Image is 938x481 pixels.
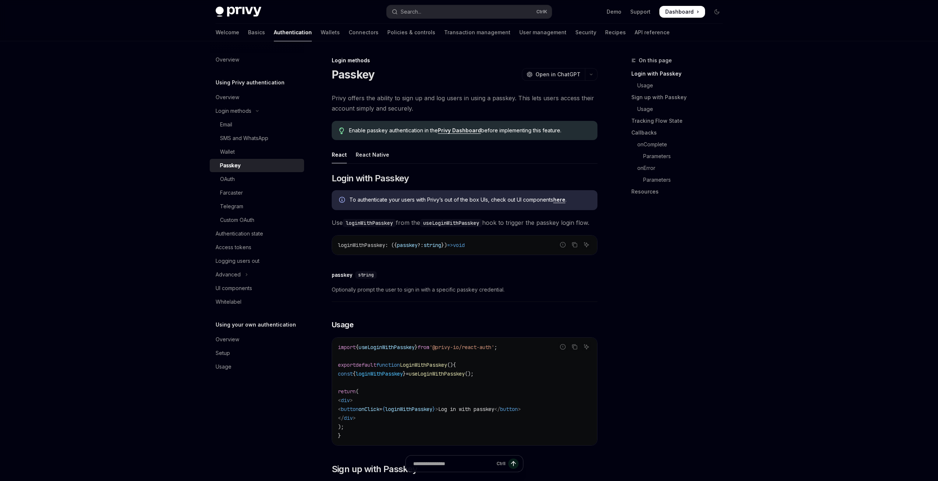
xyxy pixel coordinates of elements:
div: Email [220,120,232,129]
span: Enable passkey authentication in the before implementing this feature. [349,127,590,134]
button: Report incorrect code [558,342,568,352]
span: ); [338,424,344,430]
span: string [358,272,374,278]
button: Ask AI [582,342,591,352]
button: Toggle dark mode [711,6,723,18]
div: Usage [216,362,231,371]
span: '@privy-io/react-auth' [429,344,494,351]
span: } [338,432,341,439]
a: Sign up with Passkey [631,91,729,103]
div: Farcaster [220,188,243,197]
div: Access tokens [216,243,251,252]
button: Open in ChatGPT [522,68,585,81]
a: Farcaster [210,186,304,199]
span: Optionally prompt the user to sign in with a specific passkey credential. [332,285,597,294]
span: ; [494,344,497,351]
div: Advanced [216,270,241,279]
a: OAuth [210,172,304,186]
a: Recipes [605,24,626,41]
span: { [353,370,356,377]
a: UI components [210,282,304,295]
a: Setup [210,346,304,360]
span: Privy offers the ability to sign up and log users in using a passkey. This lets users access thei... [332,93,597,114]
a: Basics [248,24,265,41]
button: Toggle Advanced section [210,268,304,281]
a: Usage [631,80,729,91]
button: Report incorrect code [558,240,568,250]
a: User management [519,24,566,41]
span: onClick [359,406,379,412]
a: Policies & controls [387,24,435,41]
span: { [356,344,359,351]
a: Welcome [216,24,239,41]
span: } [432,406,435,412]
a: Custom OAuth [210,213,304,227]
button: Toggle Login methods section [210,104,304,118]
div: Overview [216,55,239,64]
span: > [353,415,356,421]
a: Telegram [210,200,304,213]
span: from [418,344,429,351]
span: ?: [418,242,423,248]
div: React Native [356,146,389,163]
span: default [356,362,376,368]
span: div [341,397,350,404]
span: string [423,242,441,248]
h5: Using your own authentication [216,320,296,329]
span: loginWithPasskey [385,406,432,412]
a: Usage [631,103,729,115]
a: SMS and WhatsApp [210,132,304,145]
span: function [376,362,400,368]
h1: Passkey [332,68,375,81]
span: { [453,362,456,368]
a: Demo [607,8,621,15]
span: > [518,406,521,412]
div: Logging users out [216,257,259,265]
a: Authentication state [210,227,304,240]
a: here [553,196,565,203]
span: Ctrl K [536,9,547,15]
span: Login with Passkey [332,172,409,184]
div: Setup [216,349,230,358]
code: loginWithPasskey [343,219,396,227]
span: : ({ [385,242,397,248]
a: Overview [210,53,304,66]
a: Transaction management [444,24,510,41]
button: Ask AI [582,240,591,250]
a: Connectors [349,24,379,41]
span: loginWithPasskey [356,370,403,377]
a: Security [575,24,596,41]
a: Wallets [321,24,340,41]
a: Access tokens [210,241,304,254]
a: Overview [210,333,304,346]
span: void [453,242,465,248]
a: Login with Passkey [631,68,729,80]
a: Authentication [274,24,312,41]
a: Whitelabel [210,295,304,309]
div: Overview [216,335,239,344]
span: Dashboard [665,8,694,15]
span: import [338,344,356,351]
a: Tracking Flow State [631,115,729,127]
button: Open search [387,5,552,18]
div: Whitelabel [216,297,241,306]
span: = [406,370,409,377]
a: Passkey [210,159,304,172]
div: Custom OAuth [220,216,254,224]
div: Passkey [220,161,241,170]
span: button [341,406,359,412]
a: Support [630,8,651,15]
span: } [403,370,406,377]
a: Overview [210,91,304,104]
span: </ [494,406,500,412]
div: Overview [216,93,239,102]
span: > [435,406,438,412]
span: Usage [332,320,354,330]
span: export [338,362,356,368]
span: On this page [639,56,672,65]
a: Parameters [631,174,729,186]
span: div [344,415,353,421]
button: Copy the contents from the code block [570,240,579,250]
span: () [447,362,453,368]
span: > [350,397,353,404]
